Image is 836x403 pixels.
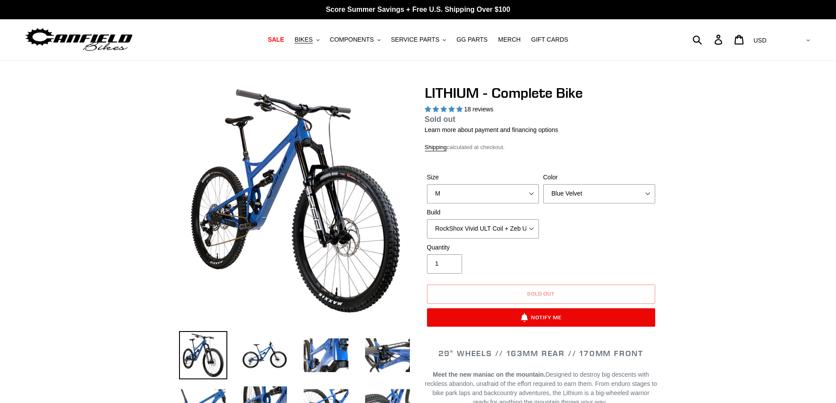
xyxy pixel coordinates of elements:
[456,36,488,43] span: GG PARTS
[494,34,525,46] a: MERCH
[527,34,573,46] a: GIFT CARDS
[240,331,289,379] img: Load image into Gallery viewer, LITHIUM - Complete Bike
[433,371,545,378] b: Meet the new maniac on the mountain.
[363,331,412,379] img: Load image into Gallery viewer, LITHIUM - Complete Bike
[425,115,456,124] span: Sold out
[427,173,539,182] label: Size
[425,106,464,113] span: 5.00 stars
[387,34,450,46] button: SERVICE PARTS
[427,308,655,327] button: Notify Me
[24,26,134,53] img: Canfield Bikes
[330,36,374,43] span: COMPONENTS
[498,36,520,43] span: MERCH
[427,243,539,252] label: Quantity
[391,36,439,43] span: SERVICE PARTS
[531,36,568,43] span: GIFT CARDS
[543,173,655,182] label: Color
[425,143,657,152] div: calculated at checkout.
[302,331,350,379] img: Load image into Gallery viewer, LITHIUM - Complete Bike
[427,285,655,304] button: Sold out
[527,290,555,297] span: Sold out
[294,36,312,43] span: BIKES
[290,34,323,46] button: BIKES
[438,348,643,358] span: 29" WHEELS // 163mm REAR // 170mm FRONT
[425,85,657,101] h1: LITHIUM - Complete Bike
[697,30,720,49] input: Search
[425,126,558,133] a: Learn more about payment and financing options
[425,144,447,151] a: Shipping
[427,208,539,217] label: Build
[464,106,493,113] span: 18 reviews
[263,34,288,46] a: SALE
[452,34,492,46] a: GG PARTS
[326,34,385,46] button: COMPONENTS
[268,36,284,43] span: SALE
[179,331,227,379] img: Load image into Gallery viewer, LITHIUM - Complete Bike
